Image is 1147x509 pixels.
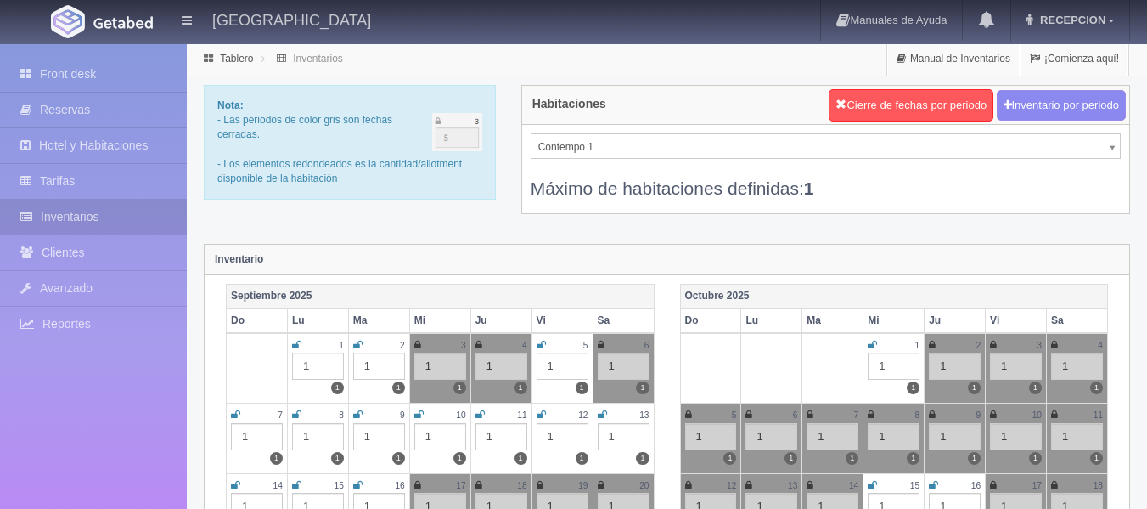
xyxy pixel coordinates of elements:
th: Mi [863,308,925,333]
small: 13 [639,410,649,420]
img: Getabed [51,5,85,38]
img: cutoff.png [432,113,482,151]
label: 1 [331,382,344,394]
span: RECEPCION [1036,14,1105,26]
small: 8 [339,410,344,420]
th: Mi [409,308,470,333]
div: 1 [598,423,649,450]
small: 12 [578,410,588,420]
div: 1 [353,353,405,380]
th: Sa [1047,308,1108,333]
th: Sa [593,308,654,333]
div: 1 [414,423,466,450]
small: 11 [517,410,526,420]
label: 1 [1090,382,1103,394]
small: 14 [849,481,858,490]
label: 1 [907,452,919,465]
div: 1 [807,423,858,450]
small: 1 [339,341,344,350]
th: Ma [802,308,863,333]
label: 1 [968,452,981,465]
label: 1 [453,452,466,465]
th: Ma [348,308,409,333]
b: Nota: [217,99,244,111]
small: 4 [1098,341,1103,350]
img: Getabed [93,16,153,29]
small: 7 [278,410,283,420]
div: 1 [685,423,737,450]
label: 1 [1029,452,1042,465]
div: 1 [414,353,466,380]
small: 19 [578,481,588,490]
small: 12 [727,481,736,490]
small: 4 [522,341,527,350]
label: 1 [331,452,344,465]
a: Inventarios [293,53,343,65]
div: 1 [868,353,919,380]
small: 13 [788,481,797,490]
th: Ju [925,308,986,333]
label: 1 [1090,452,1103,465]
div: 1 [475,423,527,450]
div: 1 [990,423,1042,450]
small: 20 [639,481,649,490]
a: ¡Comienza aquí! [1020,42,1128,76]
label: 1 [907,382,919,394]
th: Vi [986,308,1047,333]
div: 1 [537,353,588,380]
div: 1 [929,353,981,380]
small: 16 [971,481,981,490]
label: 1 [453,382,466,394]
label: 1 [968,382,981,394]
small: 10 [456,410,465,420]
th: Lu [741,308,802,333]
label: 1 [636,452,649,465]
h4: Habitaciones [532,98,606,110]
button: Inventario por periodo [997,90,1126,122]
small: 14 [273,481,283,490]
label: 1 [723,452,736,465]
div: 1 [929,423,981,450]
button: Cierre de fechas por periodo [829,89,993,122]
label: 1 [576,452,588,465]
small: 3 [461,341,466,350]
div: 1 [990,353,1042,380]
small: 6 [793,410,798,420]
small: 17 [1032,481,1042,490]
small: 16 [395,481,404,490]
th: Do [227,308,288,333]
div: 1 [292,353,344,380]
b: 1 [804,178,814,198]
small: 1 [915,341,920,350]
small: 18 [1094,481,1103,490]
small: 9 [976,410,981,420]
small: 2 [976,341,981,350]
label: 1 [392,452,405,465]
div: 1 [475,353,527,380]
small: 18 [517,481,526,490]
h4: [GEOGRAPHIC_DATA] [212,8,371,30]
label: 1 [392,382,405,394]
span: Contempo 1 [538,134,1098,160]
th: Octubre 2025 [680,284,1108,308]
small: 6 [644,341,649,350]
label: 1 [270,452,283,465]
th: Ju [470,308,531,333]
small: 9 [400,410,405,420]
label: 1 [1029,382,1042,394]
small: 5 [583,341,588,350]
div: - Las periodos de color gris son fechas cerradas. - Los elementos redondeados es la cantidad/allo... [204,85,496,200]
div: 1 [537,423,588,450]
label: 1 [846,452,858,465]
label: 1 [514,382,527,394]
th: Vi [531,308,593,333]
a: Contempo 1 [531,133,1121,159]
small: 15 [335,481,344,490]
small: 7 [854,410,859,420]
div: 1 [598,353,649,380]
small: 2 [400,341,405,350]
small: 8 [915,410,920,420]
label: 1 [784,452,797,465]
th: Lu [287,308,348,333]
a: Manual de Inventarios [887,42,1020,76]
